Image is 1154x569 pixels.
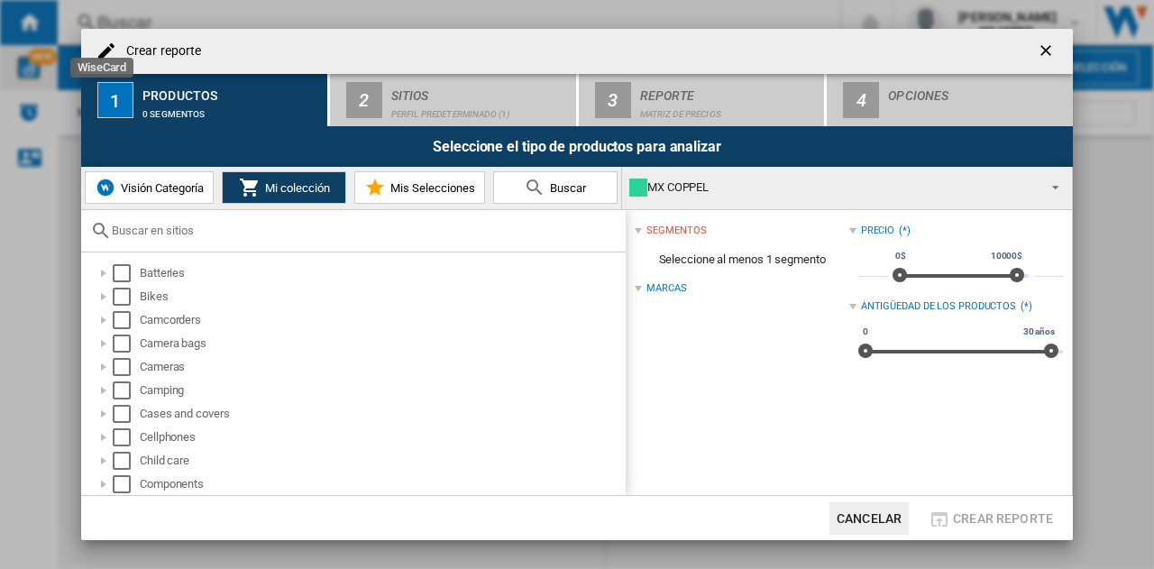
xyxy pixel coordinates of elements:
span: 0$ [893,249,909,263]
md-checkbox: Select [113,264,140,282]
md-checkbox: Select [113,428,140,446]
button: 3 Reporte Matriz de precios [579,74,827,126]
span: Seleccione al menos 1 segmento [635,243,848,277]
button: 4 Opciones [827,74,1073,126]
div: Antigüedad de los productos [861,299,1016,314]
div: Seleccione el tipo de productos para analizar [81,126,1073,167]
div: Components [140,475,623,493]
h4: Crear reporte [117,42,201,60]
span: Visión Categoría [116,181,204,195]
button: Mi colección [222,171,346,204]
ng-md-icon: getI18NText('BUTTONS.CLOSE_DIALOG') [1037,41,1058,63]
md-checkbox: Select [113,311,140,329]
div: Sitios [391,81,569,100]
div: 1 [97,82,133,118]
div: Precio [861,224,894,238]
md-checkbox: Select [113,452,140,470]
button: Mis Selecciones [354,171,485,204]
md-checkbox: Select [113,475,140,493]
div: Child care [140,452,623,470]
md-checkbox: Select [113,335,140,353]
input: Buscar en sitios [112,224,617,237]
div: Batteries [140,264,623,282]
button: Cancelar [829,502,909,535]
div: 4 [843,82,879,118]
button: Visión Categoría [85,171,214,204]
div: Camera bags [140,335,623,353]
md-checkbox: Select [113,405,140,423]
span: 30 años [1021,325,1058,339]
div: Cases and covers [140,405,623,423]
span: Buscar [545,181,586,195]
span: Crear reporte [953,511,1053,526]
div: Perfil predeterminado (1) [391,100,569,119]
div: Marcas [646,281,686,296]
div: 2 [346,82,382,118]
div: Cellphones [140,428,623,446]
span: Mis Selecciones [386,181,475,195]
button: 1 Productos 0 segmentos [81,74,329,126]
md-checkbox: Select [113,288,140,306]
button: Buscar [493,171,618,204]
div: Cameras [140,358,623,376]
div: Bikes [140,288,623,306]
div: Camcorders [140,311,623,329]
span: Mi colección [261,181,330,195]
div: 0 segmentos [142,100,320,119]
div: Productos [142,81,320,100]
md-checkbox: Select [113,381,140,399]
div: 3 [595,82,631,118]
span: 10000$ [988,249,1025,263]
div: Camping [140,381,623,399]
div: Opciones [888,81,1066,100]
span: 0 [860,325,871,339]
div: segmentos [646,224,706,238]
md-checkbox: Select [113,358,140,376]
div: Matriz de precios [640,100,818,119]
img: wiser-icon-blue.png [95,177,116,198]
button: getI18NText('BUTTONS.CLOSE_DIALOG') [1030,33,1066,69]
div: Reporte [640,81,818,100]
div: MX COPPEL [629,175,1036,200]
button: 2 Sitios Perfil predeterminado (1) [330,74,578,126]
button: Crear reporte [923,502,1058,535]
